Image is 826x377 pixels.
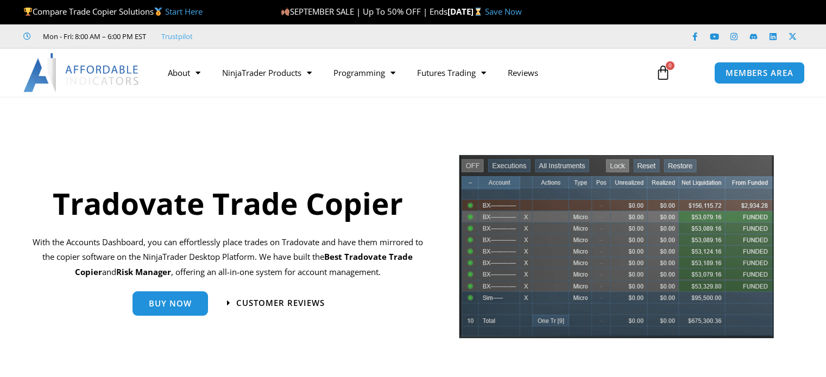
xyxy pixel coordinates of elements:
[133,291,208,316] a: Buy Now
[666,61,674,70] span: 0
[157,60,645,85] nav: Menu
[714,62,805,84] a: MEMBERS AREA
[23,6,203,17] span: Compare Trade Copier Solutions
[726,69,793,77] span: MEMBERS AREA
[154,8,162,16] img: 🥇
[40,30,146,43] span: Mon - Fri: 8:00 AM – 6:00 PM EST
[30,182,425,224] h1: Tradovate Trade Copier
[149,299,192,308] span: Buy Now
[23,53,140,92] img: LogoAI | Affordable Indicators – NinjaTrader
[323,60,406,85] a: Programming
[165,6,203,17] a: Start Here
[30,235,425,280] p: With the Accounts Dashboard, you can effortlessly place trades on Tradovate and have them mirrore...
[639,57,687,88] a: 0
[157,60,211,85] a: About
[497,60,549,85] a: Reviews
[227,299,325,307] a: Customer Reviews
[161,30,193,43] a: Trustpilot
[458,154,775,347] img: tradecopier | Affordable Indicators – NinjaTrader
[406,60,497,85] a: Futures Trading
[474,8,482,16] img: ⌛
[24,8,32,16] img: 🏆
[447,6,485,17] strong: [DATE]
[281,6,447,17] span: SEPTEMBER SALE | Up To 50% OFF | Ends
[116,266,171,277] strong: Risk Manager
[281,8,289,16] img: 🍂
[236,299,325,307] span: Customer Reviews
[485,6,522,17] a: Save Now
[211,60,323,85] a: NinjaTrader Products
